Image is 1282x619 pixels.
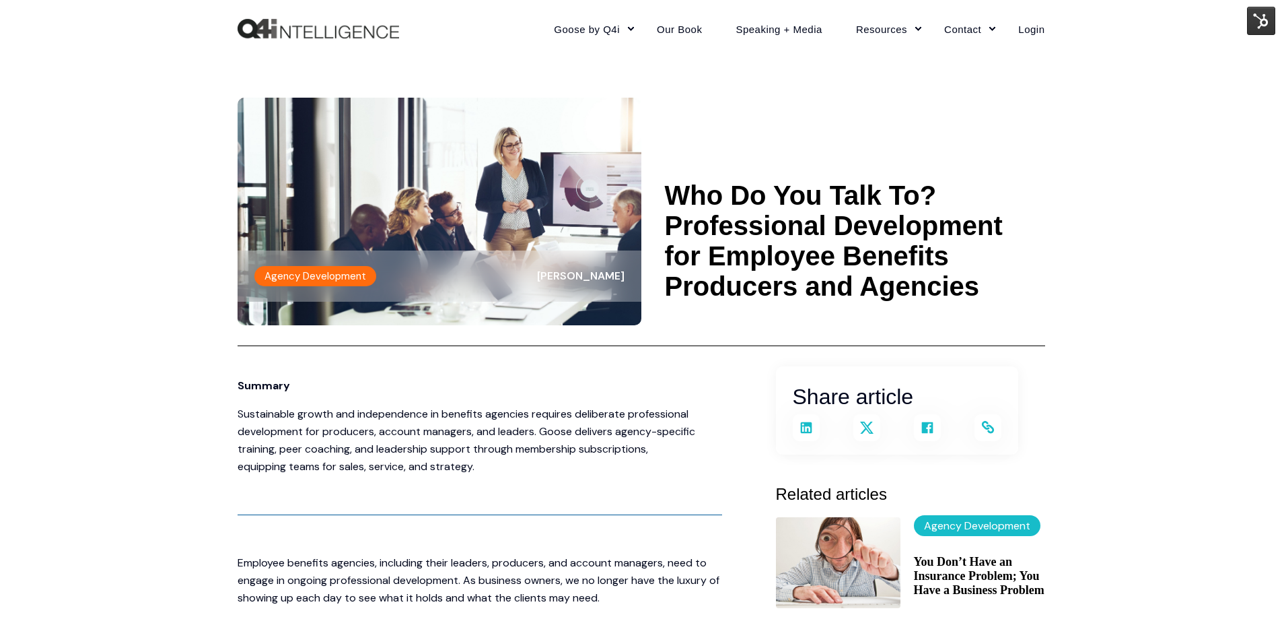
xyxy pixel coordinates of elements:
span: Summary [238,379,290,393]
a: Copy and share the link [974,414,1001,441]
label: Agency Development [914,515,1040,536]
a: Share on Facebook [914,414,941,441]
img: A man looking through a magnifying glass [776,517,900,608]
span: [PERSON_NAME] [537,269,625,283]
a: Share on LinkedIn [793,414,820,441]
p: Sustainable growth and independence in benefits agencies requires deliberate professional develop... [238,405,722,476]
h1: Who Do You Talk To? Professional Development for Employee Benefits Producers and Agencies [665,181,1045,302]
h2: Share article [793,380,1001,414]
img: Q4intelligence, LLC logo [238,19,399,39]
a: You Don’t Have an Insurance Problem; You Have a Business Problem [914,555,1045,597]
span: Employee benefits agencies, including their leaders, producers, and account managers, need to eng... [238,556,719,605]
a: Share on X [853,414,880,441]
label: Agency Development [254,266,376,286]
img: HubSpot Tools Menu Toggle [1247,7,1275,35]
img: The concept of professional development and helping one another [238,98,641,325]
h3: Related articles [776,482,1045,507]
a: Back to Home [238,19,399,39]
